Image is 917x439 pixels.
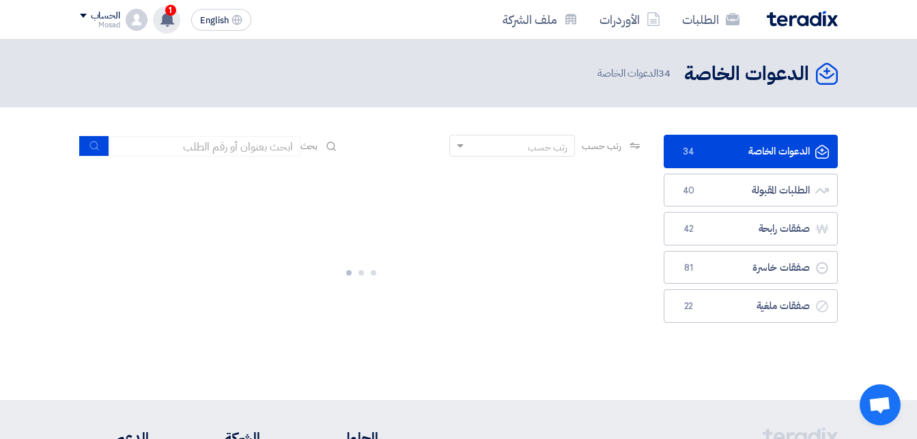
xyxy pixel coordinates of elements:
input: ابحث بعنوان أو رقم الطلب [109,136,300,157]
a: صفقات رابحة42 [664,212,838,245]
a: صفقات ملغية22 [664,289,838,323]
div: Mosad [80,21,120,29]
span: الدعوات الخاصة [597,66,673,81]
a: الطلبات [671,3,750,36]
img: Teradix logo [767,11,838,27]
span: 22 [681,300,697,313]
span: English [200,16,229,25]
a: ملف الشركة [492,3,589,36]
a: صفقات خاسرة81 [664,251,838,284]
span: 1 [165,5,176,16]
span: 81 [681,261,697,275]
span: 34 [658,66,671,81]
span: 40 [681,184,697,198]
div: الحساب [91,10,120,22]
a: الدعوات الخاصة34 [664,135,838,168]
a: الأوردرات [589,3,671,36]
img: profile_test.png [126,9,147,31]
button: English [191,9,251,31]
span: 34 [681,145,697,159]
span: رتب حسب [582,139,621,153]
div: رتب حسب [528,140,567,155]
span: بحث [300,139,318,153]
a: الطلبات المقبولة40 [664,174,838,207]
div: Open chat [860,384,901,425]
h2: الدعوات الخاصة [684,61,809,88]
span: 42 [681,222,697,236]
